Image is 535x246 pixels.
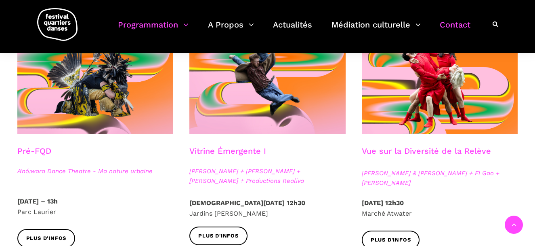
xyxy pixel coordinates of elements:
strong: [DEMOGRAPHIC_DATA][DATE] 12h30 [189,199,305,207]
p: Parc Laurier [17,196,174,217]
p: Marché Atwater [362,198,518,218]
a: Médiation culturelle [331,18,421,42]
h3: Pré-FQD [17,146,51,166]
span: [PERSON_NAME] + [PERSON_NAME] + [PERSON_NAME] + Productions Realiva [189,166,346,186]
span: [PERSON_NAME] & [PERSON_NAME] + El Gao + [PERSON_NAME] [362,168,518,188]
span: Plus d'infos [198,232,239,240]
strong: [DATE] – 13h [17,197,58,205]
p: Jardins [PERSON_NAME] [189,198,346,218]
span: Plus d'infos [26,234,67,243]
span: Plus d'infos [371,236,411,244]
a: Plus d'infos [189,227,248,245]
strong: [DATE] 12h30 [362,199,404,207]
h3: Vitrine Émergente I [189,146,266,166]
a: Actualités [273,18,312,42]
a: Programmation [118,18,189,42]
h3: Vue sur la Diversité de la Relève [362,146,491,166]
a: Contact [440,18,470,42]
span: A'nó:wara Dance Theatre - Ma nature urbaine [17,166,174,176]
a: A Propos [208,18,254,42]
img: logo-fqd-med [37,8,78,41]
